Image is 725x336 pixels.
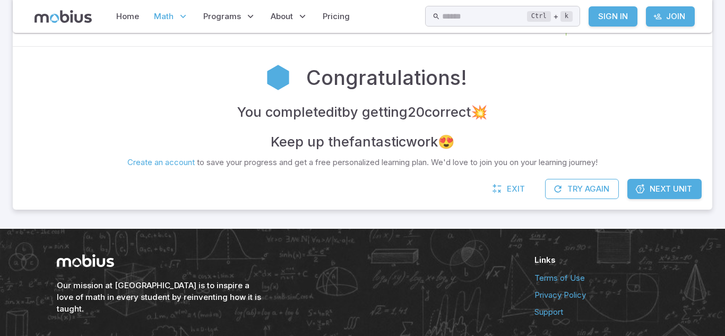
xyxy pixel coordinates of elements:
a: Support [534,306,668,318]
span: Next Unit [650,183,692,195]
p: to save your progress and get a free personalized learning plan. We'd love to join you on your le... [127,157,598,168]
a: Pricing [320,4,353,29]
h4: Keep up the fantastic work 😍 [271,131,455,152]
kbd: Ctrl [527,11,551,22]
a: Next Unit [627,179,702,199]
h2: Congratulations! [306,63,467,92]
button: Try Again [545,179,619,199]
h4: You completed it by getting 20 correct 💥 [237,101,488,123]
a: Home [113,4,142,29]
a: Create an account [127,157,195,167]
a: Exit [487,179,532,199]
span: About [271,11,293,22]
a: Terms of Use [534,272,668,284]
span: Programs [203,11,241,22]
a: Join [646,6,695,27]
span: Exit [507,183,525,195]
a: Sign In [589,6,637,27]
span: Math [154,11,174,22]
a: Privacy Policy [534,289,668,301]
h6: Our mission at [GEOGRAPHIC_DATA] is to inspire a love of math in every student by reinventing how... [57,280,264,315]
h6: Links [534,254,668,266]
div: + [527,10,573,23]
kbd: k [560,11,573,22]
